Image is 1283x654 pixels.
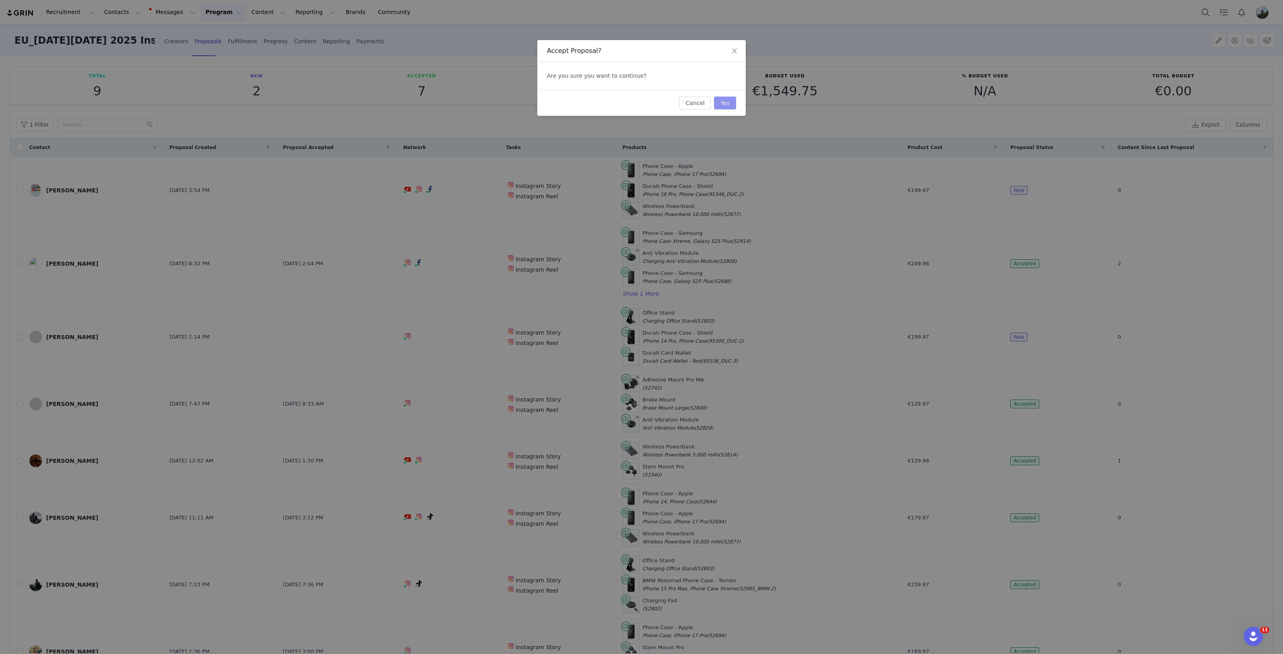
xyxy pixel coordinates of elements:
button: Close [723,40,746,63]
button: Cancel [679,97,711,109]
span: 11 [1260,627,1269,633]
iframe: Intercom live chat [1244,627,1263,646]
i: icon: close [731,48,738,54]
button: Yes [714,97,736,109]
div: Are you sure you want to continue? [537,62,746,90]
div: Accept Proposal? [547,46,736,55]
